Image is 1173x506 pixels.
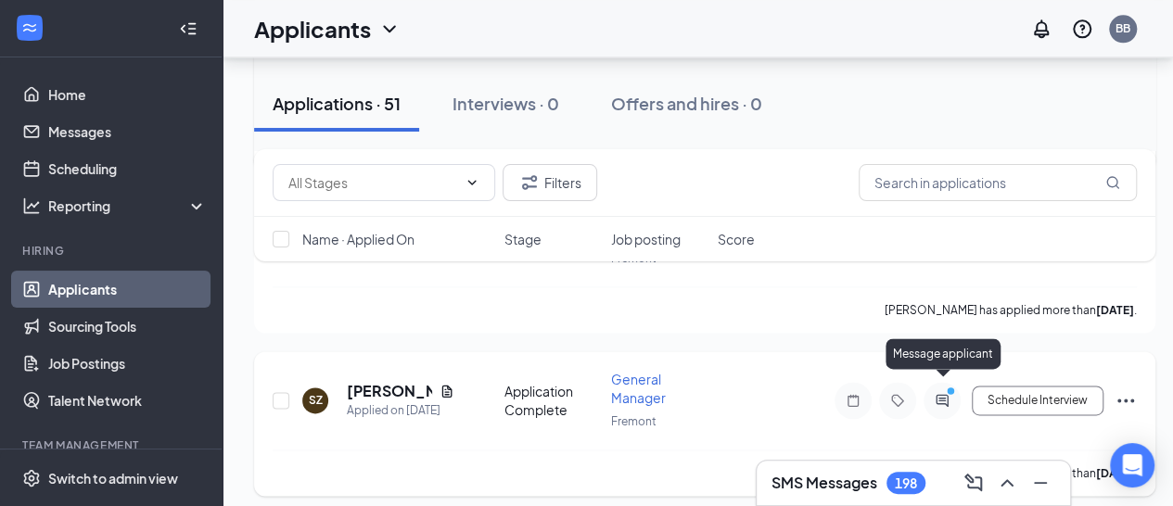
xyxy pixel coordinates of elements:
[48,469,178,487] div: Switch to admin view
[718,230,755,248] span: Score
[1096,466,1134,480] b: [DATE]
[972,386,1103,415] button: Schedule Interview
[504,230,542,248] span: Stage
[288,172,457,193] input: All Stages
[504,382,600,419] div: Application Complete
[347,381,432,401] h5: [PERSON_NAME]
[611,371,666,406] span: General Manager
[48,382,207,419] a: Talent Network
[48,308,207,345] a: Sourcing Tools
[1071,18,1093,40] svg: QuestionInfo
[48,76,207,113] a: Home
[254,13,371,44] h1: Applicants
[1110,443,1154,487] div: Open Intercom Messenger
[453,92,559,115] div: Interviews · 0
[20,19,39,37] svg: WorkstreamLogo
[22,469,41,487] svg: Settings
[885,302,1137,318] p: [PERSON_NAME] has applied more than .
[48,271,207,308] a: Applicants
[347,401,454,420] div: Applied on [DATE]
[886,338,1001,369] div: Message applicant
[503,164,597,201] button: Filter Filters
[378,18,401,40] svg: ChevronDown
[611,92,762,115] div: Offers and hires · 0
[1105,175,1120,190] svg: MagnifyingGlass
[942,386,964,400] svg: PrimaryDot
[22,437,203,453] div: Team Management
[273,92,401,115] div: Applications · 51
[22,196,41,215] svg: Analysis
[48,345,207,382] a: Job Postings
[859,164,1137,201] input: Search in applications
[611,414,657,428] span: Fremont
[179,19,198,38] svg: Collapse
[440,384,454,398] svg: Document
[302,230,414,248] span: Name · Applied On
[309,392,323,408] div: SZ
[1029,472,1052,494] svg: Minimize
[931,393,953,408] svg: ActiveChat
[886,393,909,408] svg: Tag
[1030,18,1052,40] svg: Notifications
[1026,468,1055,498] button: Minimize
[842,393,864,408] svg: Note
[1115,389,1137,411] svg: Ellipses
[22,243,203,259] div: Hiring
[963,472,985,494] svg: ComposeMessage
[1116,20,1130,36] div: BB
[771,473,877,493] h3: SMS Messages
[959,468,988,498] button: ComposeMessage
[992,468,1022,498] button: ChevronUp
[1096,303,1134,317] b: [DATE]
[611,230,681,248] span: Job posting
[996,472,1018,494] svg: ChevronUp
[48,113,207,150] a: Messages
[48,150,207,187] a: Scheduling
[465,175,479,190] svg: ChevronDown
[895,475,917,491] div: 198
[48,196,208,215] div: Reporting
[518,171,541,194] svg: Filter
